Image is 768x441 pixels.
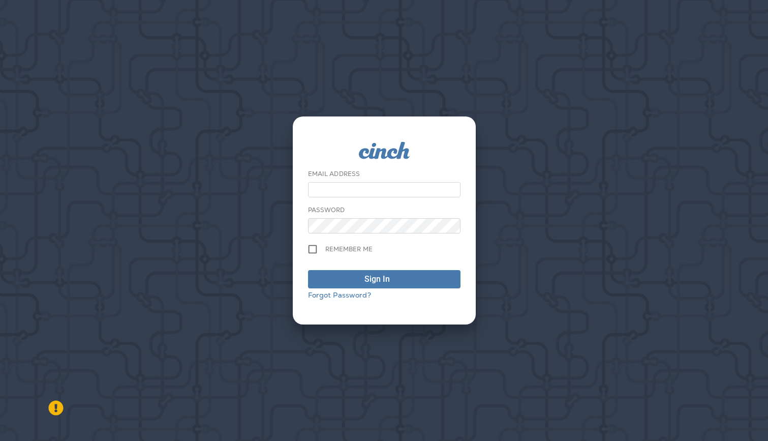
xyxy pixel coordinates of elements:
[308,290,371,300] a: Forgot Password?
[308,170,360,178] label: Email Address
[308,206,345,214] label: Password
[364,273,390,285] div: Sign In
[325,245,373,253] span: Remember me
[308,270,460,288] button: Sign In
